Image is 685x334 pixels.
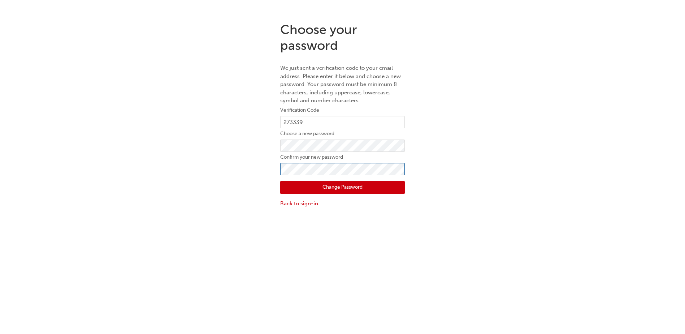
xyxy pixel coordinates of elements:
h1: Choose your password [280,22,405,53]
label: Confirm your new password [280,153,405,162]
p: We just sent a verification code to your email address. Please enter it below and choose a new pa... [280,64,405,105]
label: Choose a new password [280,129,405,138]
a: Back to sign-in [280,200,405,208]
input: e.g. 123456 [280,116,405,128]
label: Verification Code [280,106,405,115]
button: Change Password [280,181,405,194]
